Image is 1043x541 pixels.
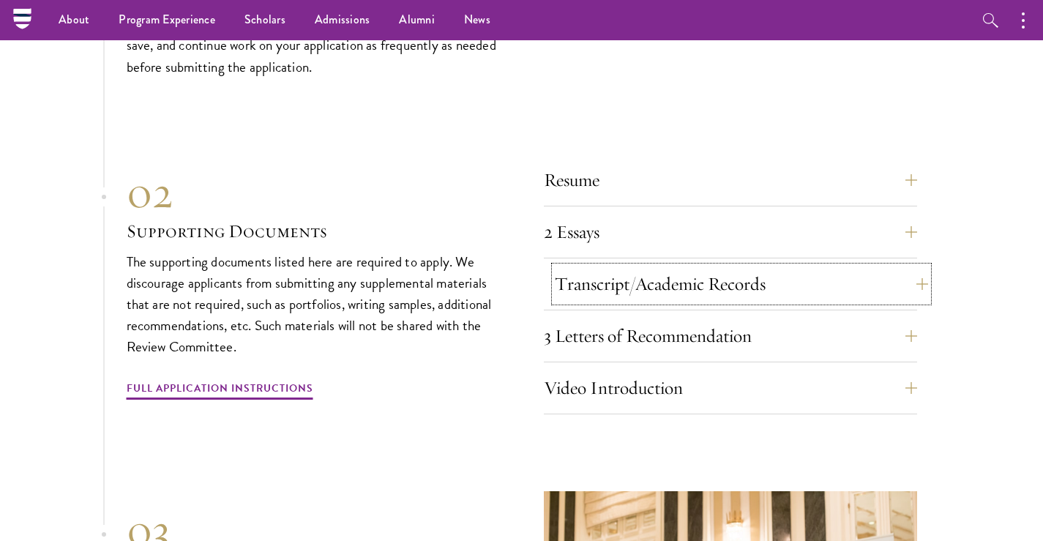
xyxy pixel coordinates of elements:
[544,214,917,250] button: 2 Essays
[127,166,500,219] div: 02
[555,266,928,302] button: Transcript/Academic Records
[544,318,917,354] button: 3 Letters of Recommendation
[544,163,917,198] button: Resume
[127,251,500,357] p: The supporting documents listed here are required to apply. We discourage applicants from submitt...
[127,379,313,402] a: Full Application Instructions
[544,370,917,406] button: Video Introduction
[127,219,500,244] h3: Supporting Documents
